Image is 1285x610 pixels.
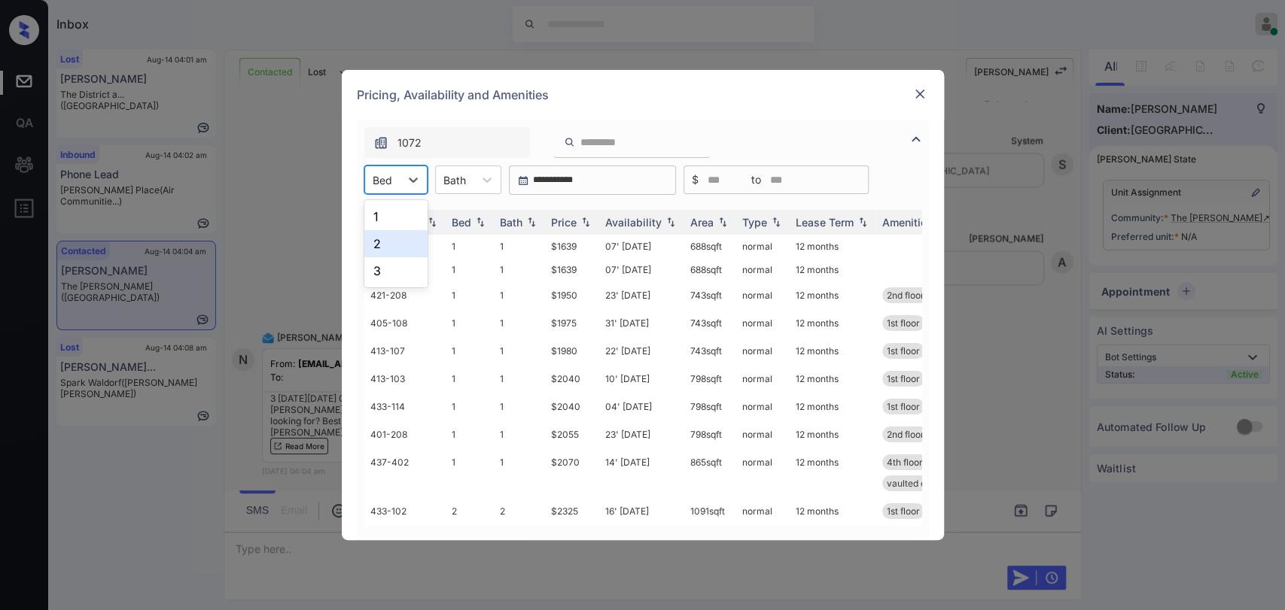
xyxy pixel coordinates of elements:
td: 12 months [790,448,876,497]
td: 798 sqft [684,393,736,420]
img: icon-zuma [907,130,925,148]
td: $2040 [545,393,599,420]
div: Lease Term [796,216,854,229]
td: 401-208 [364,420,446,448]
td: 12 months [790,309,876,337]
td: 12 months [790,337,876,365]
td: 1 [446,337,494,365]
td: 23' [DATE] [599,281,684,309]
td: 12 months [790,281,876,309]
td: 865 sqft [684,448,736,497]
td: 405-108 [364,309,446,337]
img: close [912,86,927,102]
div: Bed [452,216,471,229]
td: 1 [446,235,494,258]
td: 1 [494,235,545,258]
td: 743 sqft [684,309,736,337]
td: normal [736,337,790,365]
td: 1 [494,309,545,337]
td: $1639 [545,235,599,258]
td: 07' [DATE] [599,235,684,258]
td: 1 [494,281,545,309]
span: 1st floor [887,401,920,412]
td: 743 sqft [684,281,736,309]
td: 798 sqft [684,420,736,448]
td: 07' [DATE] [599,258,684,281]
td: $2070 [545,448,599,497]
td: 2 [446,497,494,525]
td: 437-402 [364,448,446,497]
div: Pricing, Availability and Amenities [342,70,944,120]
td: $1639 [545,258,599,281]
td: 1 [446,309,494,337]
span: 1st floor [887,345,920,357]
td: normal [736,497,790,525]
td: normal [736,448,790,497]
div: 2 [364,230,428,257]
span: 2nd floor [887,290,924,301]
img: sorting [578,217,593,228]
span: 2nd floor [887,429,924,440]
td: normal [736,235,790,258]
td: 1 [494,258,545,281]
td: $1950 [545,281,599,309]
div: Amenities [882,216,933,229]
span: 1st floor [887,373,920,384]
td: 798 sqft [684,365,736,393]
img: sorting [473,217,488,228]
td: $1980 [545,337,599,365]
td: 743 sqft [684,337,736,365]
img: icon-zuma [564,135,575,149]
td: 12 months [790,365,876,393]
td: 2 [494,497,545,525]
div: Area [690,216,714,229]
td: 1 [446,420,494,448]
td: 1 [494,393,545,420]
div: 3 [364,257,428,284]
td: $2055 [545,420,599,448]
td: 1 [494,420,545,448]
td: 31' [DATE] [599,309,684,337]
span: 4th floor [887,457,923,468]
td: normal [736,365,790,393]
td: $2325 [545,497,599,525]
div: 1 [364,203,428,230]
img: sorting [524,217,539,228]
td: $2040 [545,365,599,393]
td: 1 [446,281,494,309]
td: normal [736,393,790,420]
span: 1st floor [887,505,920,517]
td: 10' [DATE] [599,365,684,393]
td: 1 [446,448,494,497]
td: normal [736,281,790,309]
img: sorting [663,217,678,228]
span: 1st floor [887,317,920,329]
td: normal [736,309,790,337]
td: 1 [446,365,494,393]
div: Bath [500,216,522,229]
div: Price [551,216,577,229]
td: 413-103 [364,365,446,393]
img: sorting [425,217,440,228]
td: 688 sqft [684,235,736,258]
span: to [751,171,761,188]
span: $ [692,171,699,188]
td: 04' [DATE] [599,393,684,420]
span: 1072 [397,135,422,151]
td: 23' [DATE] [599,420,684,448]
td: 22' [DATE] [599,337,684,365]
td: 433-114 [364,393,446,420]
td: 1 [494,337,545,365]
td: 12 months [790,420,876,448]
td: 12 months [790,258,876,281]
td: 1 [494,365,545,393]
td: normal [736,420,790,448]
td: 12 months [790,235,876,258]
img: sorting [855,217,870,228]
td: $1975 [545,309,599,337]
td: 1 [446,393,494,420]
td: 421-208 [364,281,446,309]
td: 1 [446,258,494,281]
div: Availability [605,216,662,229]
td: 14' [DATE] [599,448,684,497]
